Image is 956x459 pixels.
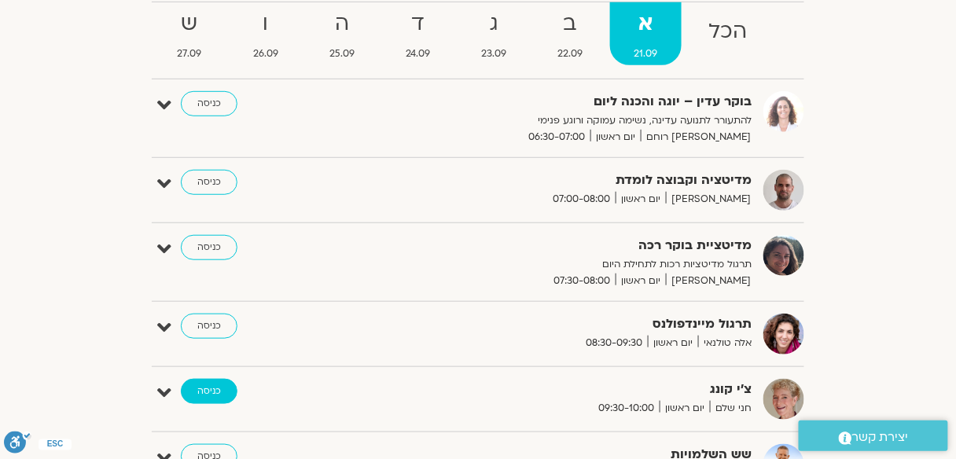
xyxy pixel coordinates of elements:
[153,2,226,65] a: ש27.09
[305,2,378,65] a: ה25.09
[660,400,710,417] span: יום ראשון
[381,6,454,42] strong: ד
[698,335,752,351] span: אלה טולנאי
[181,91,237,116] a: כניסה
[547,191,616,207] span: 07:00-08:00
[153,6,226,42] strong: ש
[366,235,752,256] strong: מדיטציית בוקר רכה
[666,273,752,289] span: [PERSON_NAME]
[181,235,237,260] a: כניסה
[366,314,752,335] strong: תרגול מיינדפולנס
[305,6,378,42] strong: ה
[458,46,531,62] span: 23.09
[366,256,752,273] p: תרגול מדיטציות רכות לתחילת היום
[381,46,454,62] span: 24.09
[181,379,237,404] a: כניסה
[366,379,752,400] strong: צ'י קונג
[580,335,648,351] span: 08:30-09:30
[616,191,666,207] span: יום ראשון
[616,273,666,289] span: יום ראשון
[458,6,531,42] strong: ג
[181,170,237,195] a: כניסה
[534,46,607,62] span: 22.09
[710,400,752,417] span: חני שלם
[852,427,909,448] span: יצירת קשר
[666,191,752,207] span: [PERSON_NAME]
[593,400,660,417] span: 09:30-10:00
[799,420,948,451] a: יצירת קשר
[685,2,771,65] a: הכל
[548,273,616,289] span: 07:30-08:00
[305,46,378,62] span: 25.09
[610,2,682,65] a: א21.09
[181,314,237,339] a: כניסה
[590,129,641,145] span: יום ראשון
[641,129,752,145] span: [PERSON_NAME] רוחם
[153,46,226,62] span: 27.09
[610,6,682,42] strong: א
[381,2,454,65] a: ד24.09
[685,14,771,50] strong: הכל
[458,2,531,65] a: ג23.09
[534,2,607,65] a: ב22.09
[366,91,752,112] strong: בוקר עדין – יוגה והכנה ליום
[229,46,302,62] span: 26.09
[534,6,607,42] strong: ב
[366,112,752,129] p: להתעורר לתנועה עדינה, נשימה עמוקה ורוגע פנימי
[610,46,682,62] span: 21.09
[648,335,698,351] span: יום ראשון
[366,170,752,191] strong: מדיטציה וקבוצה לומדת
[229,2,302,65] a: ו26.09
[229,6,302,42] strong: ו
[523,129,590,145] span: 06:30-07:00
